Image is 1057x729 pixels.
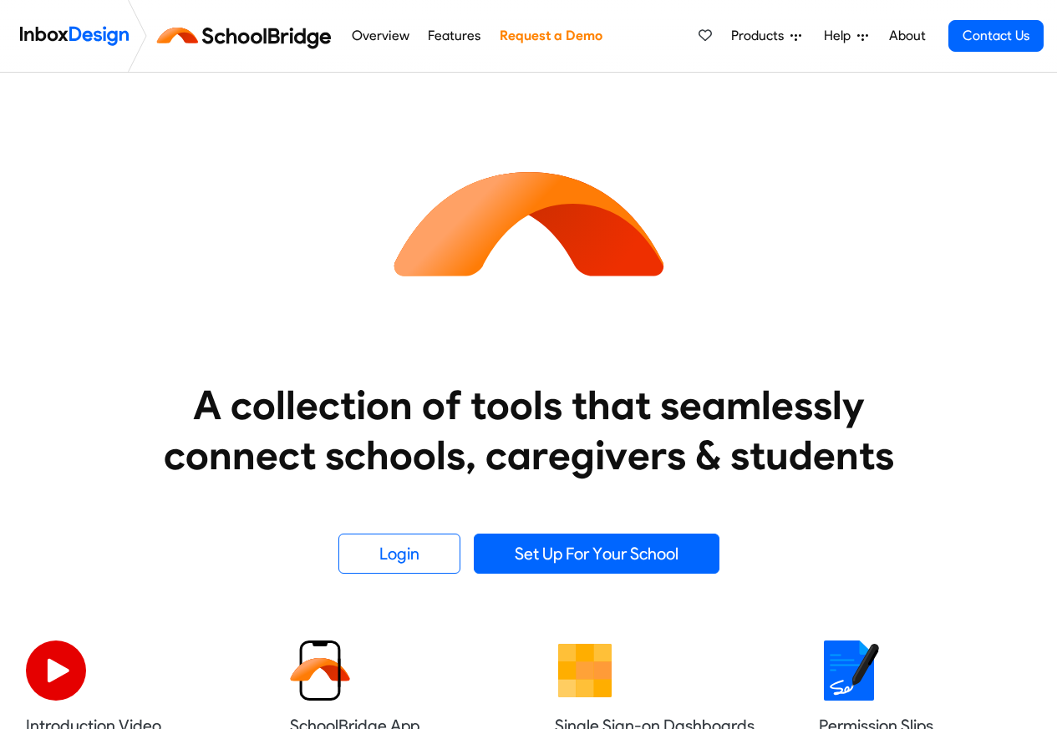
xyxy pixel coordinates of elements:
img: 2022_07_11_icon_video_playback.svg [26,640,86,701]
a: Login [338,534,460,574]
img: 2022_01_13_icon_grid.svg [555,640,615,701]
a: Overview [347,19,414,53]
a: About [884,19,930,53]
span: Help [824,26,857,46]
a: Contact Us [948,20,1044,52]
img: schoolbridge logo [154,16,342,56]
img: icon_schoolbridge.svg [379,73,679,373]
a: Help [817,19,875,53]
img: 2022_01_13_icon_sb_app.svg [290,640,350,701]
a: Request a Demo [495,19,607,53]
span: Products [731,26,790,46]
heading: A collection of tools that seamlessly connect schools, caregivers & students [132,380,926,480]
a: Set Up For Your School [474,534,719,574]
img: 2022_01_18_icon_signature.svg [819,640,879,701]
a: Products [724,19,808,53]
a: Features [424,19,485,53]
